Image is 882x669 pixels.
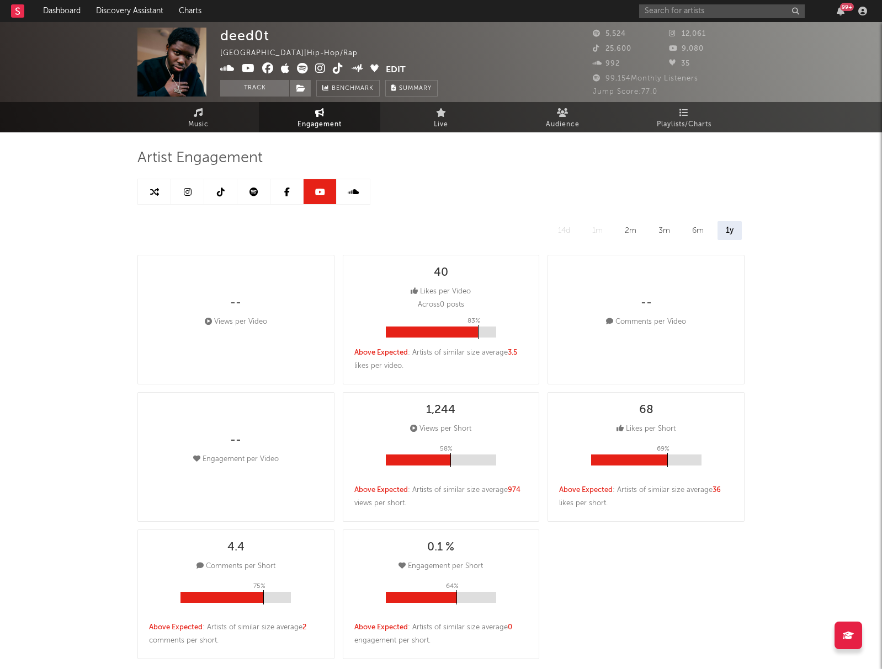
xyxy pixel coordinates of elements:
span: Music [188,118,209,131]
div: 0.1 % [427,541,454,554]
a: Playlists/Charts [623,102,745,132]
p: 64 % [446,580,459,593]
p: 83 % [467,314,480,328]
span: Above Expected [354,486,408,494]
div: Comments per Video [606,315,686,329]
span: 0 [508,624,512,631]
span: 36 [713,486,721,494]
div: 2m [617,221,645,240]
div: -- [230,297,241,310]
span: 25,600 [593,45,631,52]
a: Benchmark [316,80,380,97]
button: Edit [386,63,406,77]
span: 9,080 [669,45,704,52]
span: 2 [302,624,306,631]
div: Views per Short [410,422,471,436]
a: Music [137,102,259,132]
a: Live [380,102,502,132]
span: 3.5 [508,349,517,356]
span: 974 [508,486,520,494]
p: 69 % [657,442,670,456]
div: 3m [650,221,678,240]
div: : Artists of similar size average comments per short . [149,621,323,647]
span: Live [434,118,448,131]
div: 99 + [840,3,854,11]
div: Likes per Video [411,285,471,298]
span: Above Expected [354,624,408,631]
span: Playlists/Charts [657,118,711,131]
div: 40 [434,266,448,280]
span: 5,524 [593,30,626,38]
span: Jump Score: 77.0 [593,88,657,95]
div: Comments per Short [196,560,275,573]
div: 14d [550,221,578,240]
div: 6m [684,221,712,240]
div: Likes per Short [617,422,676,436]
div: deed0t [220,28,269,44]
a: Engagement [259,102,380,132]
div: Views per Video [205,315,267,329]
div: : Artists of similar size average likes per short . [559,484,733,510]
span: 99,154 Monthly Listeners [593,75,698,82]
button: 99+ [837,7,844,15]
div: : Artists of similar size average views per short . [354,484,528,510]
span: 992 [593,60,620,67]
button: Track [220,80,289,97]
div: 1,244 [426,404,455,417]
span: 12,061 [669,30,706,38]
p: 75 % [253,580,265,593]
p: Across 0 posts [418,298,464,312]
div: Engagement per Video [193,453,279,466]
span: Artist Engagement [137,152,263,165]
span: Audience [546,118,580,131]
div: 4.4 [227,541,245,554]
div: 68 [639,404,653,417]
span: Above Expected [559,486,613,494]
span: Above Expected [149,624,203,631]
div: : Artists of similar size average likes per video . [354,346,528,373]
input: Search for artists [639,4,805,18]
button: Summary [385,80,438,97]
div: : Artists of similar size average engagement per short . [354,621,528,647]
a: Audience [502,102,623,132]
span: 35 [669,60,690,67]
div: -- [641,297,652,310]
div: -- [230,434,241,447]
div: [GEOGRAPHIC_DATA] | Hip-Hop/Rap [220,47,370,60]
span: Engagement [297,118,342,131]
div: 1m [584,221,611,240]
span: Summary [399,85,432,92]
span: Above Expected [354,349,408,356]
span: Benchmark [332,82,374,95]
p: 58 % [440,442,453,456]
div: 1y [718,221,742,240]
div: Engagement per Short [399,560,483,573]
